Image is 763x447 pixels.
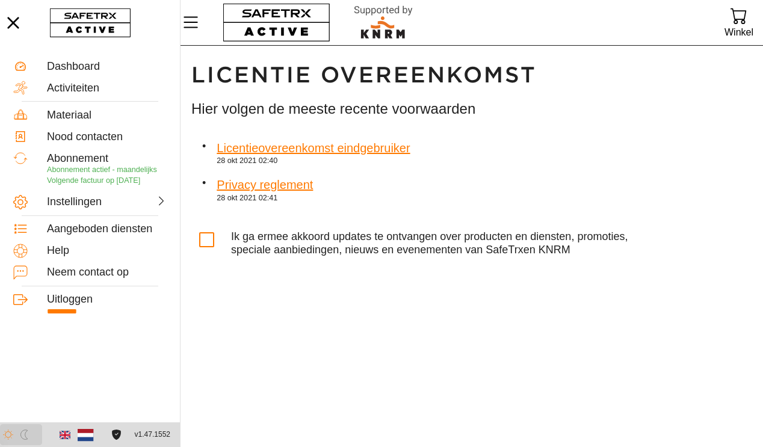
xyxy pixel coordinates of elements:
[78,427,94,443] img: nl.svg
[47,152,167,165] div: Abonnement
[47,176,140,185] span: Volgende factuur op [DATE]
[75,425,96,445] button: Nederlands
[47,131,167,144] div: Nood contacten
[340,3,427,42] img: RescueLogo.svg
[217,193,313,203] div: 28 okt 2021 02:41
[19,430,29,440] img: ModeDark.svg
[108,430,125,440] a: Licentieovereenkomst
[60,430,70,440] img: en.svg
[47,223,167,236] div: Aangeboden diensten
[47,82,167,95] div: Activiteiten
[724,24,753,40] div: Winkel
[13,81,28,95] img: Activities.svg
[47,109,167,122] div: Materiaal
[181,10,211,35] button: Menu
[217,156,410,165] div: 28 okt 2021 02:40
[13,108,28,122] img: Equipment.svg
[191,99,651,119] h3: Hier volgen de meeste recente voorwaarden
[217,134,410,156] a: Licentieovereenkomst eindgebruiker
[13,151,28,165] img: Subscription.svg
[47,244,167,257] div: Help
[47,165,157,174] span: Abonnement actief - maandelijks
[191,61,651,89] h1: Licentie overeenkomst
[47,196,105,209] div: Instellingen
[13,244,28,258] img: Help.svg
[524,244,570,256] span: en KNRM
[128,425,178,445] button: v1.47.1552
[47,293,167,306] div: Uitloggen
[3,430,13,440] img: ModeLight.svg
[13,265,28,280] img: ContactUs.svg
[47,60,167,73] div: Dashboard
[135,428,170,441] span: v1.47.1552
[47,266,167,279] div: Neem contact op
[231,224,641,256] div: Ik ga ermee akkoord updates te ontvangen over producten en diensten, promoties, speciale aanbiedi...
[217,171,313,193] a: Privacy reglement
[55,425,75,445] button: Engels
